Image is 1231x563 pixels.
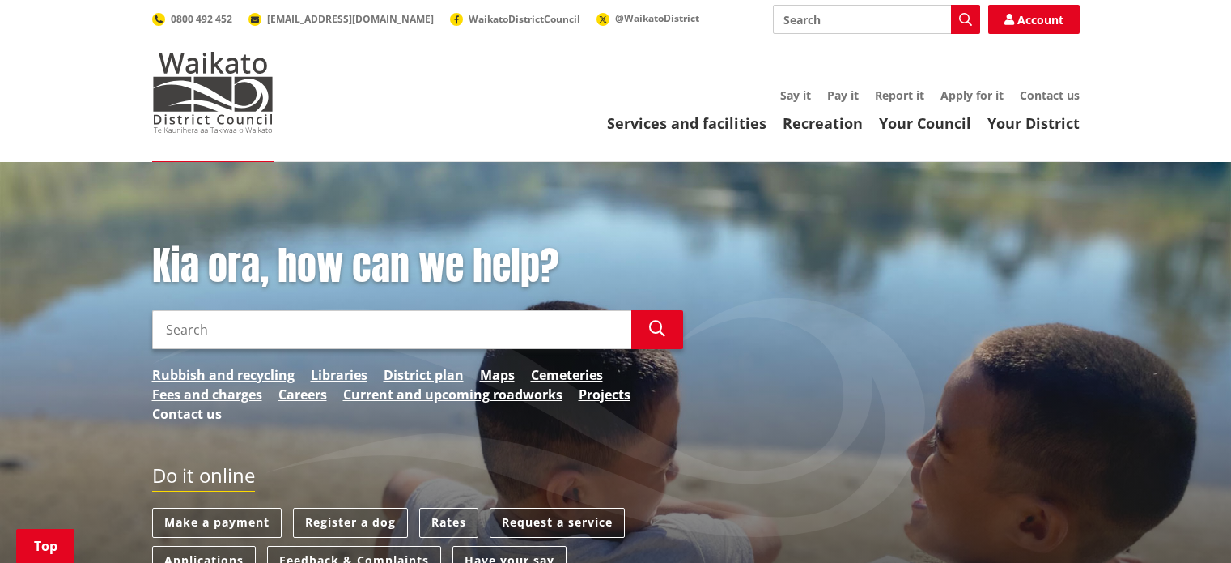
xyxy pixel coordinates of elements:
a: Careers [278,385,327,404]
span: @WaikatoDistrict [615,11,699,25]
a: Register a dog [293,508,408,538]
a: Top [16,529,74,563]
input: Search input [773,5,980,34]
a: Pay it [827,87,859,103]
a: Say it [780,87,811,103]
h1: Kia ora, how can we help? [152,243,683,290]
h2: Do it online [152,464,255,493]
a: Rates [419,508,478,538]
a: Make a payment [152,508,282,538]
a: Libraries [311,365,367,385]
a: Account [988,5,1080,34]
span: 0800 492 452 [171,12,232,26]
a: @WaikatoDistrict [596,11,699,25]
a: Apply for it [940,87,1004,103]
a: Request a service [490,508,625,538]
a: Recreation [783,113,863,133]
a: Cemeteries [531,365,603,385]
a: Contact us [152,404,222,424]
a: Your District [987,113,1080,133]
a: District plan [384,365,464,385]
a: Projects [579,385,630,404]
a: Maps [480,365,515,385]
a: Fees and charges [152,385,262,404]
a: Current and upcoming roadworks [343,385,562,404]
a: Report it [875,87,924,103]
a: WaikatoDistrictCouncil [450,12,580,26]
img: Waikato District Council - Te Kaunihera aa Takiwaa o Waikato [152,52,274,133]
a: [EMAIL_ADDRESS][DOMAIN_NAME] [248,12,434,26]
input: Search input [152,310,631,349]
a: Contact us [1020,87,1080,103]
a: Services and facilities [607,113,766,133]
a: Rubbish and recycling [152,365,295,385]
a: Your Council [879,113,971,133]
span: WaikatoDistrictCouncil [469,12,580,26]
span: [EMAIL_ADDRESS][DOMAIN_NAME] [267,12,434,26]
a: 0800 492 452 [152,12,232,26]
